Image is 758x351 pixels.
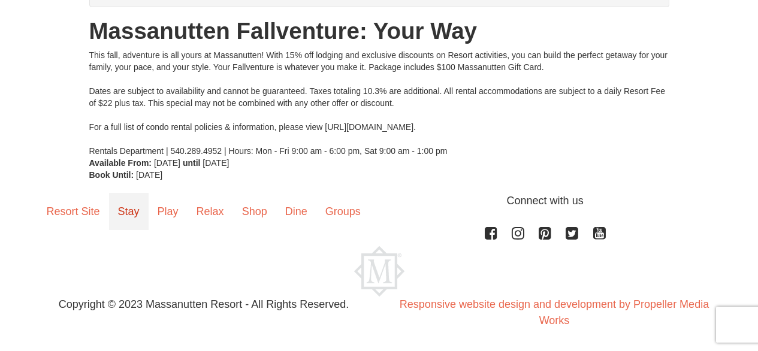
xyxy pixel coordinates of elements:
div: This fall, adventure is all yours at Massanutten! With 15% off lodging and exclusive discounts on... [89,49,669,157]
img: Massanutten Resort Logo [354,246,404,296]
span: [DATE] [136,170,162,180]
span: [DATE] [154,158,180,168]
p: Connect with us [38,193,721,209]
a: Groups [316,193,370,230]
span: [DATE] [203,158,229,168]
h1: Massanutten Fallventure: Your Way [89,19,669,43]
a: Resort Site [38,193,109,230]
a: Play [149,193,188,230]
strong: until [183,158,201,168]
strong: Book Until: [89,170,134,180]
a: Stay [109,193,149,230]
p: Copyright © 2023 Massanutten Resort - All Rights Reserved. [29,296,379,313]
a: Responsive website design and development by Propeller Media Works [400,298,709,326]
strong: Available From: [89,158,152,168]
a: Relax [188,193,233,230]
a: Shop [233,193,276,230]
a: Dine [276,193,316,230]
